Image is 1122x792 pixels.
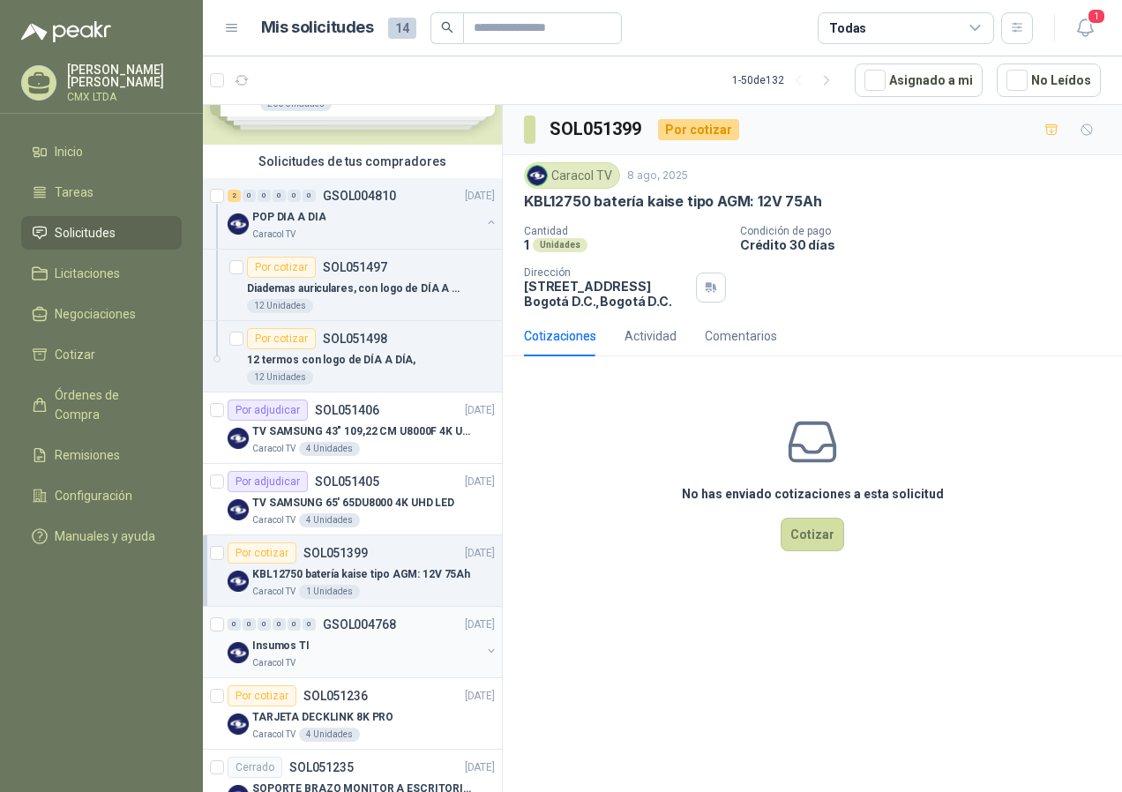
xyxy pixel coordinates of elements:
[228,542,296,564] div: Por cotizar
[855,64,983,97] button: Asignado a mi
[21,519,182,553] a: Manuales y ayuda
[524,326,596,346] div: Cotizaciones
[258,618,271,631] div: 0
[247,370,313,385] div: 12 Unidades
[247,352,415,369] p: 12 termos con logo de DÍA A DÍA,
[732,66,841,94] div: 1 - 50 de 132
[323,618,396,631] p: GSOL004768
[55,527,155,546] span: Manuales y ayuda
[303,690,368,702] p: SOL051236
[252,656,295,670] p: Caracol TV
[252,638,310,654] p: Insumos TI
[247,328,316,349] div: Por cotizar
[252,728,295,742] p: Caracol TV
[299,513,360,527] div: 4 Unidades
[288,190,301,202] div: 0
[441,21,453,34] span: search
[527,166,547,185] img: Company Logo
[289,761,354,773] p: SOL051235
[55,345,95,364] span: Cotizar
[55,486,132,505] span: Configuración
[252,423,472,440] p: TV SAMSUNG 43" 109,22 CM U8000F 4K UHD
[524,225,726,237] p: Cantidad
[21,21,111,42] img: Logo peakr
[67,92,182,102] p: CMX LTDA
[323,332,387,345] p: SOL051498
[228,499,249,520] img: Company Logo
[997,64,1101,97] button: No Leídos
[55,142,83,161] span: Inicio
[465,545,495,562] p: [DATE]
[55,445,120,465] span: Remisiones
[21,216,182,250] a: Solicitudes
[252,442,295,456] p: Caracol TV
[252,228,295,242] p: Caracol TV
[228,642,249,663] img: Company Logo
[228,614,498,670] a: 0 0 0 0 0 0 GSOL004768[DATE] Company LogoInsumos TICaracol TV
[252,495,454,512] p: TV SAMSUNG 65' 65DU8000 4K UHD LED
[228,757,282,778] div: Cerrado
[288,618,301,631] div: 0
[524,266,689,279] p: Dirección
[465,616,495,633] p: [DATE]
[228,571,249,592] img: Company Logo
[247,257,316,278] div: Por cotizar
[829,19,866,38] div: Todas
[299,728,360,742] div: 4 Unidades
[228,428,249,449] img: Company Logo
[1087,8,1106,25] span: 1
[533,238,587,252] div: Unidades
[465,188,495,205] p: [DATE]
[55,304,136,324] span: Negociaciones
[252,585,295,599] p: Caracol TV
[228,685,296,706] div: Por cotizar
[315,404,379,416] p: SOL051406
[388,18,416,39] span: 14
[203,464,502,535] a: Por adjudicarSOL051405[DATE] Company LogoTV SAMSUNG 65' 65DU8000 4K UHD LEDCaracol TV4 Unidades
[303,190,316,202] div: 0
[21,257,182,290] a: Licitaciones
[21,338,182,371] a: Cotizar
[524,162,620,189] div: Caracol TV
[315,475,379,488] p: SOL051405
[524,279,689,309] p: [STREET_ADDRESS] Bogotá D.C. , Bogotá D.C.
[203,250,502,321] a: Por cotizarSOL051497Diademas auriculares, con logo de DÍA A DÍA,12 Unidades
[550,116,644,143] h3: SOL051399
[323,261,387,273] p: SOL051497
[55,385,165,424] span: Órdenes de Compra
[203,392,502,464] a: Por adjudicarSOL051406[DATE] Company LogoTV SAMSUNG 43" 109,22 CM U8000F 4K UHDCaracol TV4 Unidades
[203,321,502,392] a: Por cotizarSOL05149812 termos con logo de DÍA A DÍA,12 Unidades
[228,471,308,492] div: Por adjudicar
[55,264,120,283] span: Licitaciones
[524,237,529,252] p: 1
[228,714,249,735] img: Company Logo
[299,585,360,599] div: 1 Unidades
[252,209,325,226] p: POP DIA A DIA
[299,442,360,456] div: 4 Unidades
[705,326,777,346] div: Comentarios
[625,326,677,346] div: Actividad
[258,190,271,202] div: 0
[252,566,470,583] p: KBL12750 batería kaise tipo AGM: 12V 75Ah
[465,759,495,776] p: [DATE]
[524,192,822,211] p: KBL12750 batería kaise tipo AGM: 12V 75Ah
[465,474,495,490] p: [DATE]
[273,190,286,202] div: 0
[740,225,1115,237] p: Condición de pago
[228,190,241,202] div: 2
[21,438,182,472] a: Remisiones
[55,183,93,202] span: Tareas
[228,213,249,235] img: Company Logo
[243,190,256,202] div: 0
[21,135,182,168] a: Inicio
[323,190,396,202] p: GSOL004810
[21,378,182,431] a: Órdenes de Compra
[247,299,313,313] div: 12 Unidades
[303,547,368,559] p: SOL051399
[252,513,295,527] p: Caracol TV
[1069,12,1101,44] button: 1
[228,618,241,631] div: 0
[21,176,182,209] a: Tareas
[465,402,495,419] p: [DATE]
[203,145,502,178] div: Solicitudes de tus compradores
